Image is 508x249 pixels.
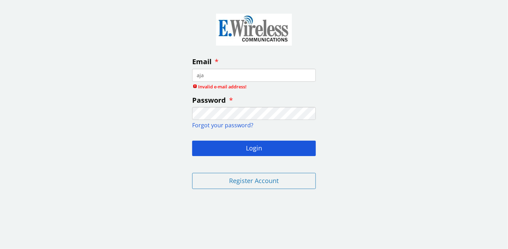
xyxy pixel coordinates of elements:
a: Forgot your password? [192,121,253,129]
input: enter your email address [192,69,316,82]
button: Register Account [192,173,316,189]
span: Email [192,57,211,66]
button: Login [192,141,316,156]
span: Password [192,95,226,105]
span: Invalid e-mail address! [192,83,316,90]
